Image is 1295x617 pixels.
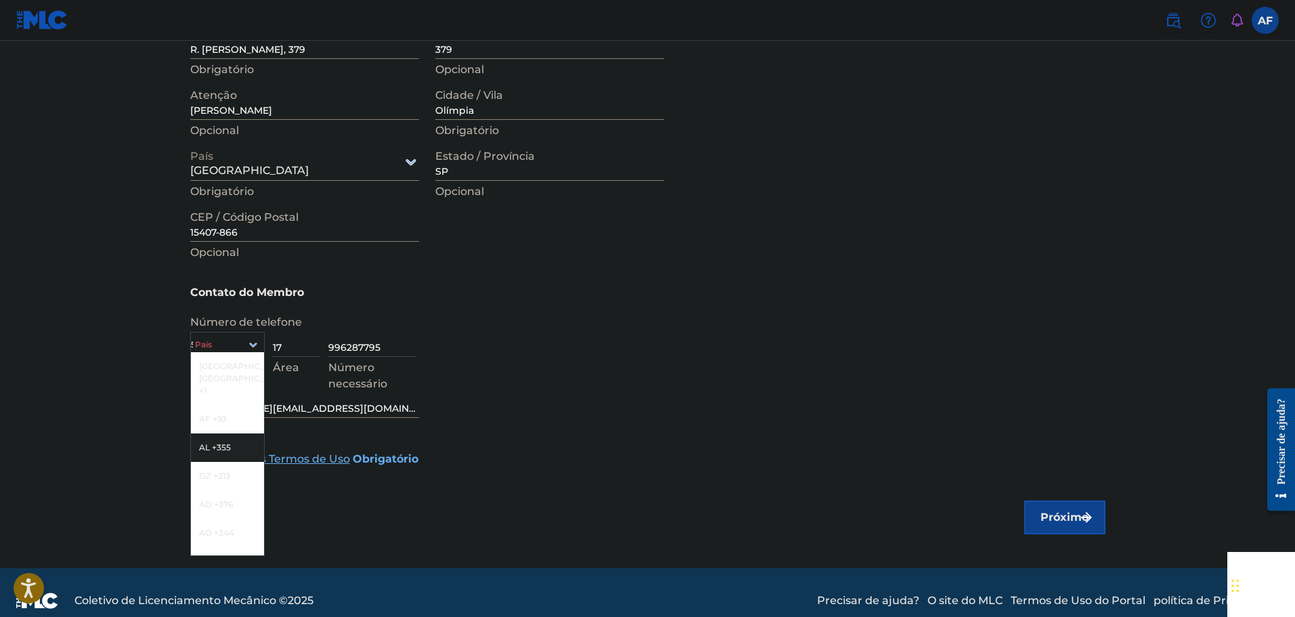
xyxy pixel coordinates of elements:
font: Obrigatório [435,124,499,137]
font: política de Privacidade [1154,594,1279,607]
a: política de Privacidade [1154,593,1279,609]
font: AD +376 [199,499,233,509]
font: Obrigatório [190,63,254,76]
font: Próximo [1040,511,1089,524]
font: [GEOGRAPHIC_DATA], [GEOGRAPHIC_DATA] +1 [199,361,292,396]
font: Opcional [435,63,484,76]
font: 2025 [288,594,313,607]
div: Arrastar [1231,566,1239,606]
font: Contato do Membro [190,286,304,299]
font: DZ +213 [199,471,230,481]
font: Número de telefone [190,316,302,328]
img: logotipo [16,593,58,609]
img: Logotipo da MLC [16,10,68,30]
a: Precisar de ajuda? [817,593,919,609]
font: Opcional [435,185,484,198]
iframe: Widget de bate-papo [1227,552,1295,617]
font: AL +355 [199,442,231,452]
font: Obrigatório [190,185,254,198]
img: procurar [1165,12,1181,28]
iframe: Centro de Recursos [1257,377,1295,522]
button: Próximo [1024,501,1105,534]
font: AO +244 [199,528,234,538]
font: Opcional [190,246,239,259]
a: os Termos de Uso [254,454,350,465]
div: Menu do usuário [1252,7,1279,34]
font: O site do MLC [927,594,1003,607]
font: Número necessário [328,361,387,390]
font: Opcional [190,124,239,137]
font: os Termos de Uso [254,452,350,465]
a: Pesquisa pública [1160,7,1187,34]
font: [GEOGRAPHIC_DATA] [190,164,309,177]
font: Termos de Uso do Portal [1011,594,1145,607]
font: Precisar de ajuda? [817,594,919,607]
font: Coletivo de Licenciamento Mecânico © [74,594,288,607]
img: ajuda [1200,12,1216,28]
div: Ajuda [1195,7,1222,34]
a: Termos de Uso do Portal [1011,593,1145,609]
font: Área [273,361,299,374]
font: Obrigatório [353,452,418,465]
img: f7272a7cc735f4ea7f67.svg [1078,509,1095,526]
a: O site do MLC [927,593,1003,609]
div: Notificações [1230,14,1244,27]
font: AF +93 [199,414,227,424]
